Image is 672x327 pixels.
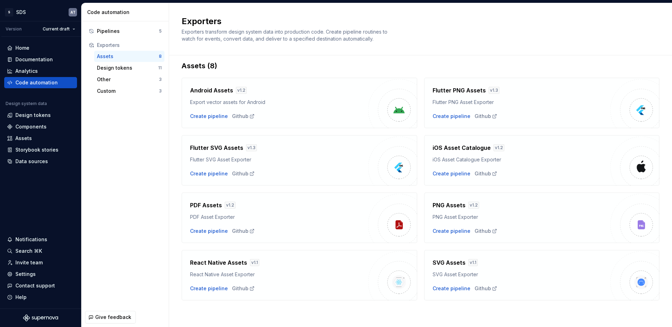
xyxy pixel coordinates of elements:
[15,271,36,278] div: Settings
[159,54,162,59] div: 8
[433,99,611,106] div: Flutter PNG Asset Exporter
[4,77,77,88] a: Code automation
[94,51,164,62] button: Assets8
[190,156,368,163] div: Flutter SVG Asset Exporter
[190,99,368,106] div: Export vector assets for Android
[15,123,47,130] div: Components
[4,280,77,291] button: Contact support
[4,65,77,77] a: Analytics
[4,257,77,268] a: Invite team
[232,170,255,177] div: Github
[15,259,43,266] div: Invite team
[190,86,233,95] h4: Android Assets
[4,292,77,303] button: Help
[433,113,470,120] button: Create pipeline
[6,26,22,32] div: Version
[15,146,58,153] div: Storybook stories
[15,158,48,165] div: Data sources
[468,202,479,209] div: v 1.2
[97,64,158,71] div: Design tokens
[4,54,77,65] a: Documentation
[15,56,53,63] div: Documentation
[158,65,162,71] div: 11
[433,228,470,235] div: Create pipeline
[433,271,611,278] div: SVG Asset Exporter
[97,76,159,83] div: Other
[15,248,42,255] div: Search ⌘K
[43,26,70,32] span: Current draft
[475,113,497,120] a: Github
[493,144,504,151] div: v 1.2
[86,26,164,37] button: Pipelines5
[16,9,26,16] div: SDS
[232,113,255,120] a: Github
[97,28,159,35] div: Pipelines
[94,74,164,85] button: Other3
[190,271,368,278] div: React Native Asset Exporter
[15,44,29,51] div: Home
[182,29,389,42] span: Exporters transform design system data into production code. Create pipeline routines to watch fo...
[182,61,659,71] div: Assets (8)
[433,156,611,163] div: iOS Asset Catalogue Exporter
[5,8,13,16] div: S
[94,85,164,97] button: Custom3
[4,133,77,144] a: Assets
[190,228,228,235] button: Create pipeline
[232,285,255,292] div: Github
[15,294,27,301] div: Help
[15,135,32,142] div: Assets
[190,170,228,177] button: Create pipeline
[4,121,77,132] a: Components
[70,9,76,15] div: AT
[190,214,368,221] div: PDF Asset Exporter
[4,144,77,155] a: Storybook stories
[4,245,77,257] button: Search ⌘K
[15,282,55,289] div: Contact support
[475,228,497,235] a: Github
[97,42,162,49] div: Exporters
[4,42,77,54] a: Home
[40,24,78,34] button: Current draft
[433,170,470,177] button: Create pipeline
[4,156,77,167] a: Data sources
[15,79,58,86] div: Code automation
[6,101,47,106] div: Design system data
[190,144,243,152] h4: Flutter SVG Assets
[97,88,159,95] div: Custom
[433,214,611,221] div: PNG Asset Exporter
[433,285,470,292] div: Create pipeline
[225,202,236,209] div: v 1.2
[475,170,497,177] a: Github
[190,201,222,209] h4: PDF Assets
[475,285,497,292] a: Github
[4,234,77,245] button: Notifications
[15,112,51,119] div: Design tokens
[232,228,255,235] a: Github
[159,77,162,82] div: 3
[85,311,136,323] button: Give feedback
[23,314,58,321] svg: Supernova Logo
[94,62,164,74] button: Design tokens11
[190,113,228,120] button: Create pipeline
[159,28,162,34] div: 5
[433,144,491,152] h4: iOS Asset Catalogue
[15,68,38,75] div: Analytics
[4,269,77,280] a: Settings
[1,5,80,20] button: SSDSAT
[15,236,47,243] div: Notifications
[182,16,651,27] h2: Exporters
[190,285,228,292] div: Create pipeline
